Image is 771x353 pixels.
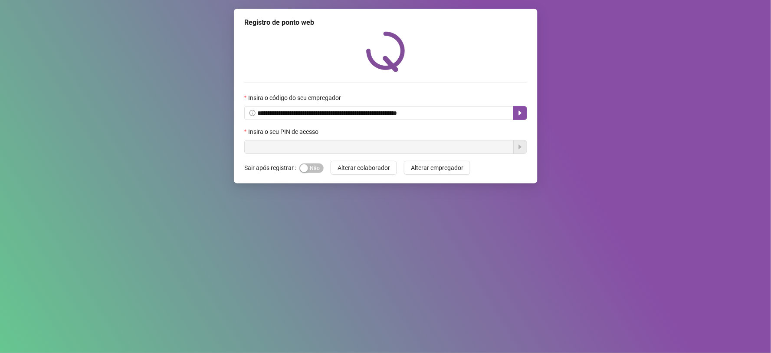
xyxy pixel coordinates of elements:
[331,161,397,175] button: Alterar colaborador
[249,110,256,116] span: info-circle
[404,161,470,175] button: Alterar empregador
[244,127,324,137] label: Insira o seu PIN de acesso
[366,31,405,72] img: QRPoint
[244,17,527,28] div: Registro de ponto web
[244,93,347,103] label: Insira o código do seu empregador
[244,161,299,175] label: Sair após registrar
[338,163,390,173] span: Alterar colaborador
[517,110,524,117] span: caret-right
[411,163,463,173] span: Alterar empregador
